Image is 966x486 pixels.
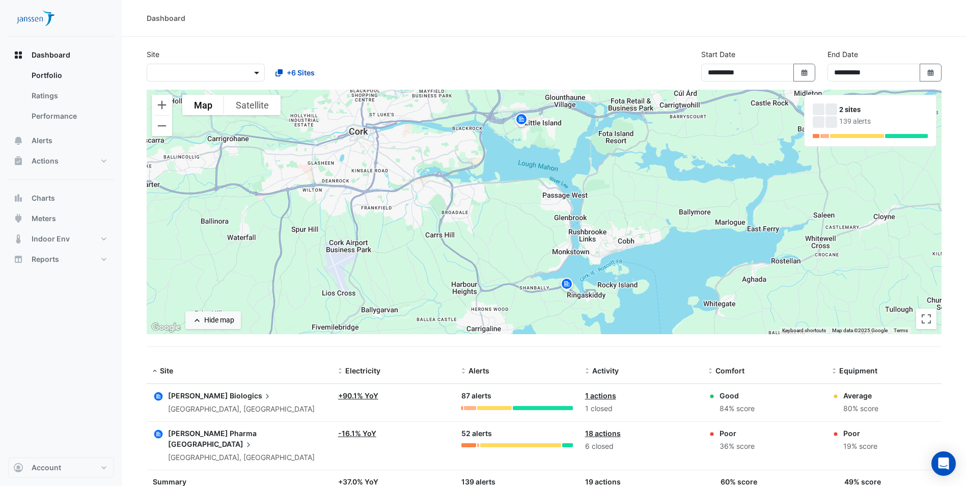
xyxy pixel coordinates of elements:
a: 18 actions [585,429,621,438]
img: Company Logo [12,8,58,29]
button: Reports [8,249,114,269]
span: [GEOGRAPHIC_DATA] [168,439,254,450]
label: Start Date [701,49,735,60]
button: Zoom in [152,95,172,115]
button: Charts [8,188,114,208]
span: Meters [32,213,56,224]
span: Map data ©2025 Google [832,328,888,333]
a: 1 actions [585,391,616,400]
div: 52 alerts [461,428,572,440]
button: Keyboard shortcuts [782,327,826,334]
div: 1 closed [585,403,696,415]
a: Ratings [23,86,114,106]
div: 19% score [843,441,877,452]
button: Meters [8,208,114,229]
a: +90.1% YoY [338,391,378,400]
button: Show satellite imagery [224,95,281,115]
div: 84% score [720,403,755,415]
div: 6 closed [585,441,696,452]
app-icon: Indoor Env [13,234,23,244]
div: 2 sites [839,104,928,115]
span: Alerts [468,366,489,375]
button: Indoor Env [8,229,114,249]
img: site-pin.svg [513,112,530,130]
button: Actions [8,151,114,171]
a: Performance [23,106,114,126]
button: Account [8,457,114,478]
span: Activity [592,366,619,375]
app-icon: Meters [13,213,23,224]
fa-icon: Select Date [926,68,935,77]
a: Portfolio [23,65,114,86]
div: Open Intercom Messenger [931,451,956,476]
button: Dashboard [8,45,114,65]
label: End Date [827,49,858,60]
app-icon: Actions [13,156,23,166]
div: 80% score [843,403,878,415]
button: Zoom out [152,116,172,136]
span: +6 Sites [287,67,315,78]
a: -16.1% YoY [338,429,376,438]
div: [GEOGRAPHIC_DATA], [GEOGRAPHIC_DATA] [168,452,326,464]
button: +6 Sites [269,64,321,82]
div: Hide map [204,315,234,326]
span: Electricity [345,366,380,375]
app-icon: Reports [13,254,23,264]
img: Google [149,321,183,334]
span: Comfort [715,366,744,375]
span: Biologics [230,390,272,401]
span: Reports [32,254,59,264]
app-icon: Alerts [13,136,23,146]
fa-icon: Select Date [800,68,809,77]
span: Dashboard [32,50,70,60]
div: Poor [720,428,755,439]
a: Open this area in Google Maps (opens a new window) [149,321,183,334]
span: Charts [32,193,55,203]
span: [PERSON_NAME] Pharma [168,429,257,438]
button: Alerts [8,130,114,151]
button: Toggle fullscreen view [916,309,936,329]
div: Good [720,390,755,401]
button: Hide map [185,311,241,329]
app-icon: Charts [13,193,23,203]
div: 87 alerts [461,390,572,402]
div: 139 alerts [839,116,928,127]
div: [GEOGRAPHIC_DATA], [GEOGRAPHIC_DATA] [168,403,315,415]
button: Show street map [182,95,224,115]
div: 36% score [720,441,755,452]
span: [PERSON_NAME] [168,391,228,400]
span: Site [160,366,173,375]
span: Alerts [32,136,52,146]
span: Equipment [839,366,877,375]
label: Site [147,49,159,60]
div: Dashboard [8,65,114,130]
span: Indoor Env [32,234,70,244]
img: site-pin.svg [559,277,575,294]
a: Terms (opens in new tab) [894,328,908,333]
div: Average [843,390,878,401]
span: Account [32,463,61,473]
span: Actions [32,156,59,166]
div: Dashboard [147,13,185,23]
span: Summary [153,477,186,486]
app-icon: Dashboard [13,50,23,60]
div: Poor [843,428,877,439]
